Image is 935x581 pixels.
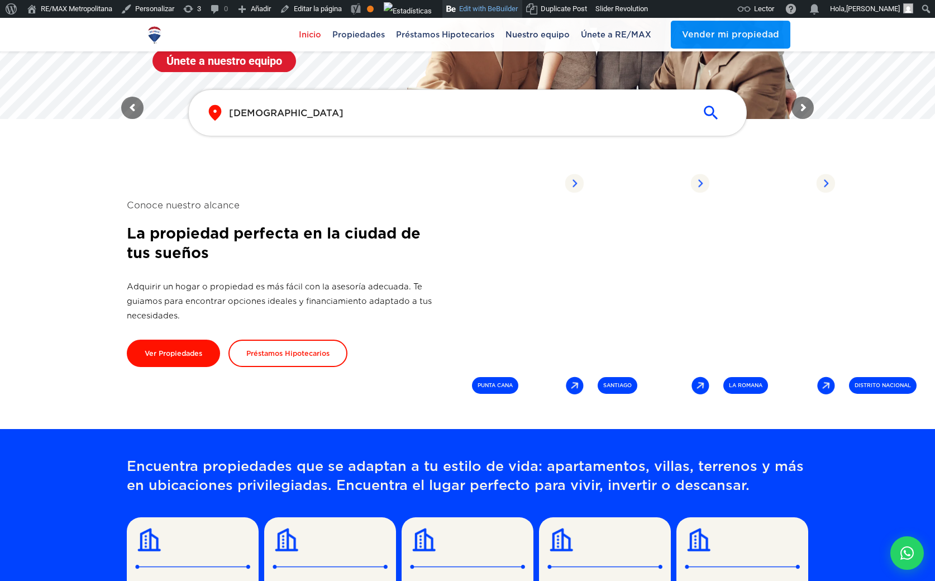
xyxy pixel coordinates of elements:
img: Arrow Right [817,377,835,394]
img: Arrow Right [691,377,709,394]
img: Building Icon [685,526,713,554]
a: Préstamos Hipotecarios [228,340,347,367]
span: Slider Revolution [595,4,648,13]
img: Separator Line [273,565,388,569]
img: Logo de REMAX [145,25,164,45]
span: Inicio [293,26,327,43]
span: Propiedades listadas [472,171,565,196]
a: Propiedades [327,18,390,51]
span: Préstamos Hipotecarios [390,26,500,43]
a: Únete a RE/MAX [575,18,657,51]
span: LA ROMANA [723,377,768,394]
input: Buscar propiedad por ciudad o sector [229,107,688,120]
img: Arrow Right [565,174,584,193]
div: 4 / 6 [468,164,579,401]
span: Conoce nuestro alcance [127,198,440,212]
span: Propiedades listadas [598,171,690,196]
span: DISTRITO NACIONAL [849,377,917,394]
img: Visitas de 48 horas. Haz clic para ver más estadísticas del sitio. [384,2,432,20]
img: Arrow Right [690,174,709,193]
p: Adquirir un hogar o propiedad es más fácil con la asesoría adecuada. Te guiamos para encontrar op... [127,279,440,323]
h2: La propiedad perfecta en la ciudad de tus sueños [127,223,440,263]
img: Arrow Right [816,174,835,193]
img: Building Icon [135,526,163,554]
span: Únete a RE/MAX [575,26,657,43]
img: Building Icon [547,526,575,554]
span: SANTIAGO [598,377,637,394]
div: Aceptable [367,6,374,12]
span: Nuestro equipo [500,26,575,43]
a: Ver Propiedades [127,340,220,367]
img: Separator Line [135,565,250,569]
p: Encuentra propiedades que se adaptan a tu estilo de vida [127,457,808,495]
span: [PERSON_NAME] [846,4,900,13]
a: Vender mi propiedad [671,21,790,49]
div: 5 / 6 [593,164,705,401]
a: Nuestro equipo [500,18,575,51]
span: Propiedades listadas [723,171,816,196]
img: Arrow Right [566,377,584,394]
div: 6 / 6 [719,164,831,401]
a: Propiedades listadas Arrow Right PUNTA CANA Arrow Right [468,164,588,401]
img: Separator Line [547,565,662,569]
a: Inicio [293,18,327,51]
span: PUNTA CANA [472,377,518,394]
img: Separator Line [410,565,525,569]
img: Separator Line [685,565,800,569]
img: Building Icon [410,526,438,554]
a: Propiedades listadas Arrow Right LA ROMANA Arrow Right [719,164,839,401]
a: Préstamos Hipotecarios [390,18,500,51]
a: RE/MAX Metropolitana [145,18,164,51]
a: Propiedades listadas Arrow Right SANTIAGO Arrow Right [593,164,714,401]
span: Propiedades [327,26,390,43]
img: Building Icon [273,526,300,554]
